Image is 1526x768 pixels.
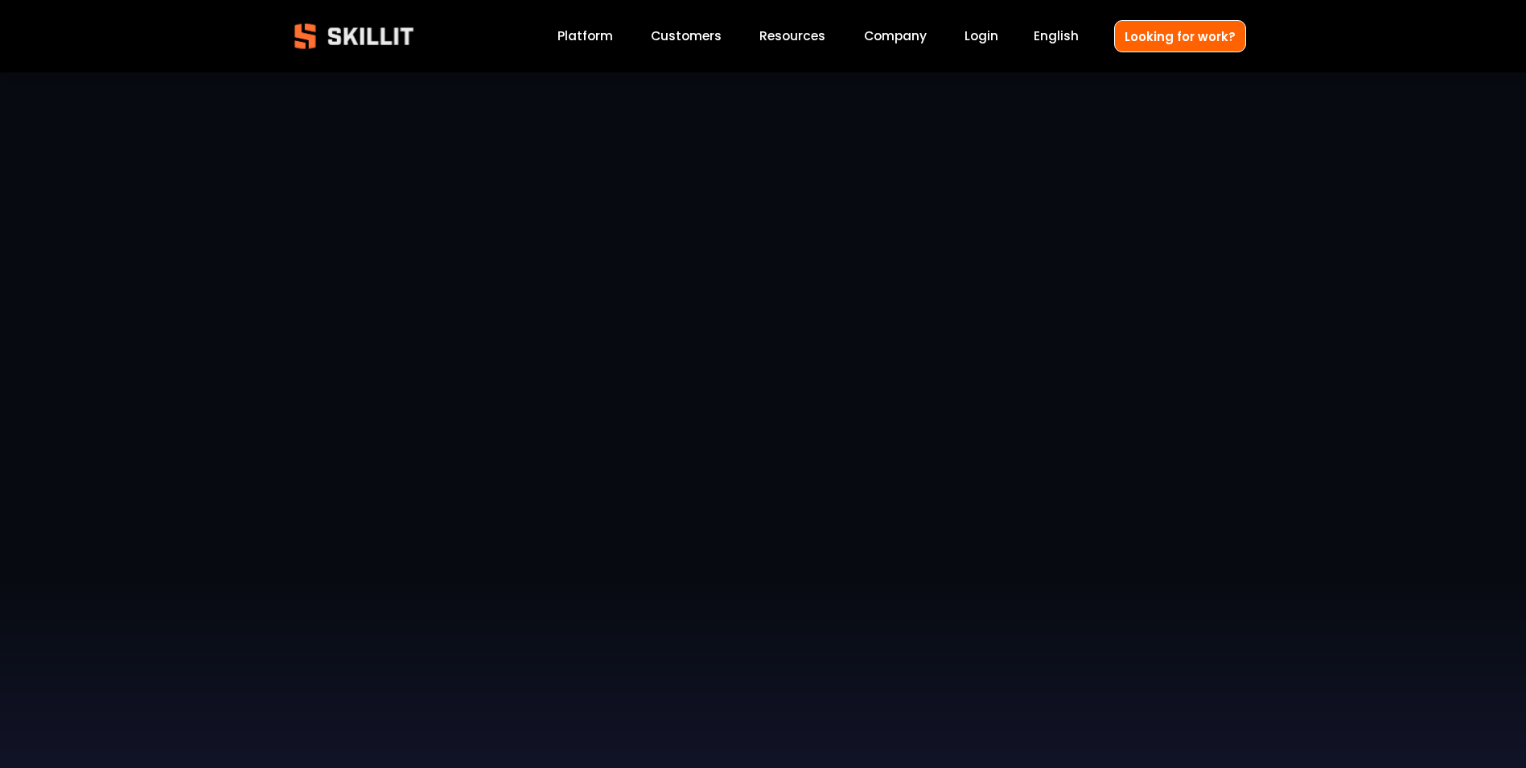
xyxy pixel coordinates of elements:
span: English [1034,27,1079,45]
a: Platform [557,26,613,47]
a: Looking for work? [1114,20,1246,52]
img: Skillit [281,12,427,60]
div: language picker [1034,26,1079,47]
span: Resources [759,27,825,45]
a: folder dropdown [759,26,825,47]
a: Customers [651,26,722,47]
iframe: Jack Nix Full Interview Skillit Testimonial [281,181,1246,725]
a: Company [864,26,927,47]
a: Login [965,26,998,47]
